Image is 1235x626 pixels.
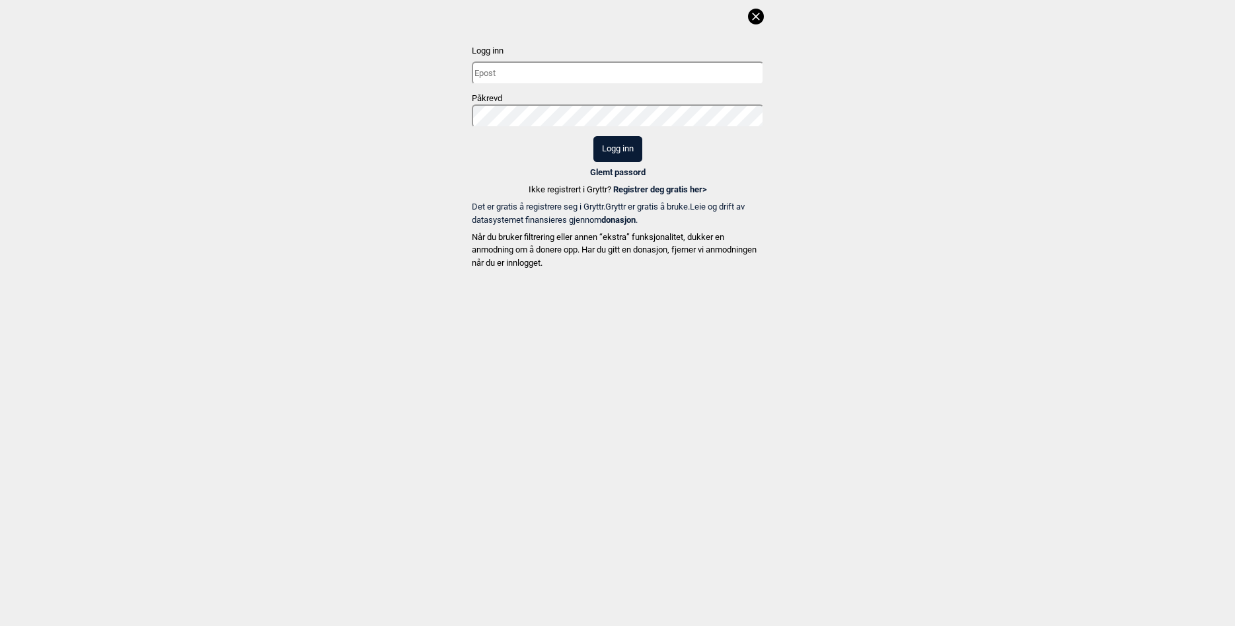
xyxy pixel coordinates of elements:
[472,61,764,85] input: Epost
[472,200,764,226] p: Det er gratis å registrere seg i Gryttr. Gryttr er gratis å bruke. Leie og drift av datasystemet ...
[472,231,764,270] p: Når du bruker filtrering eller annen “ekstra” funksjonalitet, dukker en anmodning om å donere opp...
[472,200,764,226] a: Det er gratis å registrere seg i Gryttr.Gryttr er gratis å bruke.Leie og drift av datasystemet fi...
[472,44,764,58] p: Logg inn
[472,93,764,104] div: Påkrevd
[613,184,707,194] a: Registrer deg gratis her>
[593,136,642,162] button: Logg inn
[529,183,707,196] p: Ikke registrert i Gryttr?
[601,215,636,225] b: donasjon
[590,167,646,177] a: Glemt passord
